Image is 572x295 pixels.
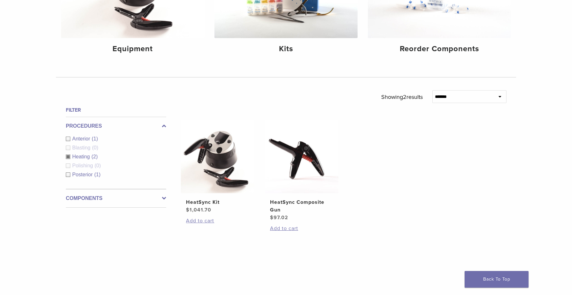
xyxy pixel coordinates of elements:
span: Polishing [72,163,95,168]
span: (0) [95,163,101,168]
span: (1) [92,136,98,141]
a: Back To Top [465,271,529,288]
span: (0) [92,145,98,150]
span: $ [270,214,274,221]
p: Showing results [381,90,423,104]
bdi: 1,041.70 [186,207,211,213]
h4: Filter [66,106,166,114]
h4: Reorder Components [373,43,506,55]
h4: Kits [220,43,352,55]
bdi: 97.02 [270,214,288,221]
span: (1) [94,172,101,177]
span: (2) [91,154,98,159]
h2: HeatSync Composite Gun [270,198,333,214]
img: HeatSync Composite Gun [265,120,338,193]
label: Procedures [66,122,166,130]
span: Heating [72,154,91,159]
span: $ [186,207,189,213]
a: Add to cart: “HeatSync Composite Gun” [270,225,333,232]
h2: HeatSync Kit [186,198,249,206]
label: Components [66,195,166,202]
h4: Equipment [66,43,199,55]
span: 2 [403,93,406,100]
span: Blasting [72,145,92,150]
a: HeatSync Composite GunHeatSync Composite Gun $97.02 [265,120,339,221]
a: Add to cart: “HeatSync Kit” [186,217,249,225]
span: Posterior [72,172,94,177]
span: Anterior [72,136,92,141]
img: HeatSync Kit [181,120,254,193]
a: HeatSync KitHeatSync Kit $1,041.70 [181,120,255,214]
